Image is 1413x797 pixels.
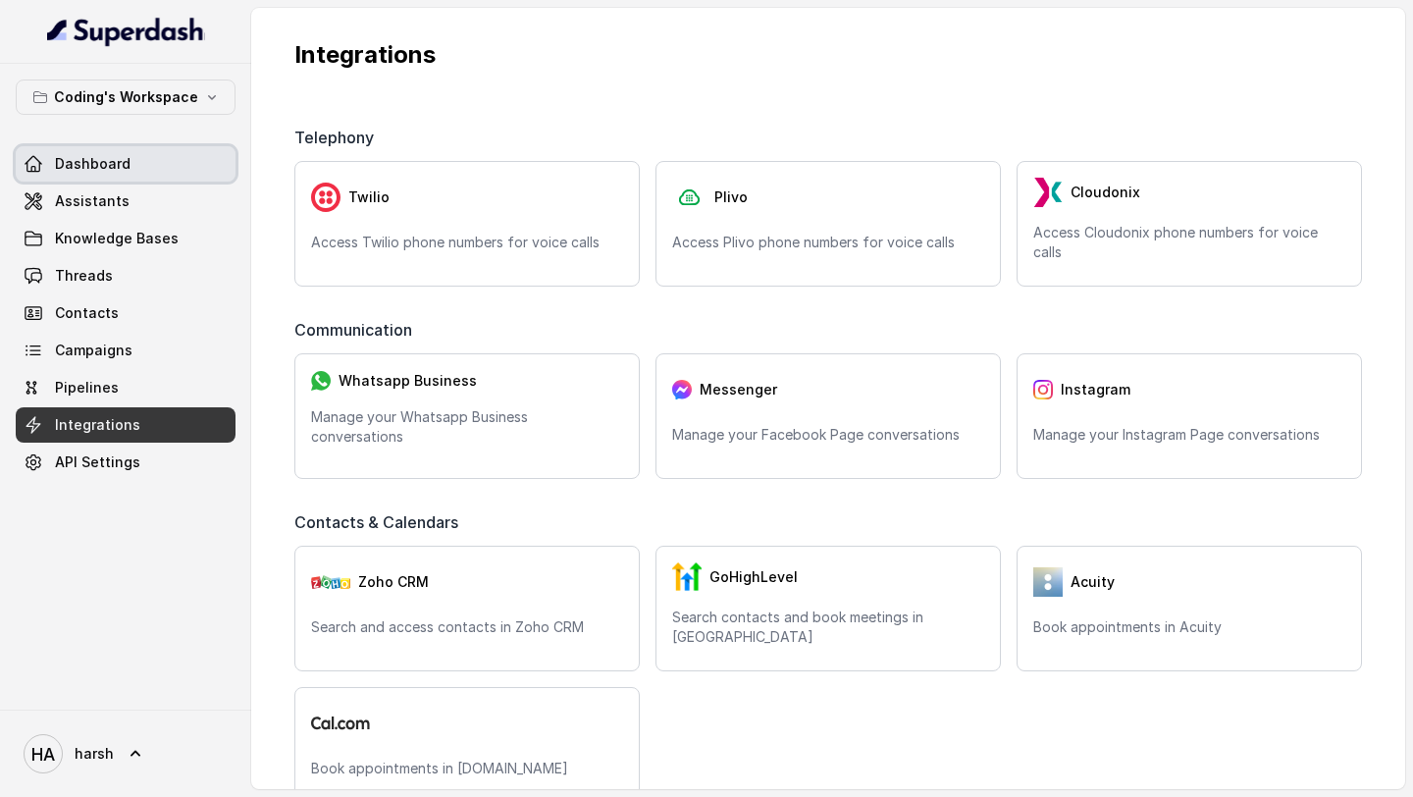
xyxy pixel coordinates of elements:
[16,370,235,405] a: Pipelines
[358,572,429,592] span: Zoho CRM
[55,341,132,360] span: Campaigns
[672,562,702,592] img: GHL.59f7fa3143240424d279.png
[54,85,198,109] p: Coding's Workspace
[311,759,623,778] p: Book appointments in [DOMAIN_NAME]
[55,229,179,248] span: Knowledge Bases
[1033,380,1053,399] img: instagram.04eb0078a085f83fc525.png
[294,126,382,149] span: Telephony
[31,744,55,765] text: HA
[1071,183,1140,202] span: Cloudonix
[700,380,777,399] span: Messenger
[311,371,331,391] img: whatsapp.f50b2aaae0bd8934e9105e63dc750668.svg
[47,16,205,47] img: light.svg
[55,415,140,435] span: Integrations
[55,154,131,174] span: Dashboard
[55,191,130,211] span: Assistants
[55,452,140,472] span: API Settings
[1071,572,1115,592] span: Acuity
[55,266,113,286] span: Threads
[672,380,692,399] img: messenger.2e14a0163066c29f9ca216c7989aa592.svg
[672,425,984,445] p: Manage your Facebook Page conversations
[311,717,370,729] img: logo.svg
[55,378,119,398] span: Pipelines
[294,510,466,534] span: Contacts & Calendars
[1061,380,1130,399] span: Instagram
[75,744,114,764] span: harsh
[311,407,623,447] p: Manage your Whatsapp Business conversations
[16,445,235,480] a: API Settings
[16,407,235,443] a: Integrations
[55,303,119,323] span: Contacts
[1033,178,1063,207] img: LzEnlUgADIwsuYwsTIxNLkxQDEyBEgDTDZAMjs1Qgy9jUyMTMxBzEB8uASKBKLgDqFxF08kI1lQAAAABJRU5ErkJggg==
[16,333,235,368] a: Campaigns
[294,39,1362,71] p: Integrations
[16,258,235,293] a: Threads
[1033,223,1345,262] p: Access Cloudonix phone numbers for voice calls
[16,146,235,182] a: Dashboard
[1033,567,1063,597] img: 5vvjV8cQY1AVHSZc2N7qU9QabzYIM+zpgiA0bbq9KFoni1IQNE8dHPp0leJjYW31UJeOyZnSBUO77gdMaNhFCgpjLZzFnVhVC...
[339,371,477,391] span: Whatsapp Business
[672,183,706,213] img: plivo.d3d850b57a745af99832d897a96997ac.svg
[16,295,235,331] a: Contacts
[311,183,340,212] img: twilio.7c09a4f4c219fa09ad352260b0a8157b.svg
[709,567,798,587] span: GoHighLevel
[714,187,748,207] span: Plivo
[1033,617,1345,637] p: Book appointments in Acuity
[311,233,623,252] p: Access Twilio phone numbers for voice calls
[1033,425,1345,445] p: Manage your Instagram Page conversations
[348,187,390,207] span: Twilio
[16,184,235,219] a: Assistants
[16,221,235,256] a: Knowledge Bases
[294,318,420,342] span: Communication
[16,80,235,115] button: Coding's Workspace
[311,575,350,589] img: zohoCRM.b78897e9cd59d39d120b21c64f7c2b3a.svg
[672,608,984,647] p: Search contacts and book meetings in [GEOGRAPHIC_DATA]
[311,617,623,637] p: Search and access contacts in Zoho CRM
[16,726,235,781] a: harsh
[672,233,984,252] p: Access Plivo phone numbers for voice calls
